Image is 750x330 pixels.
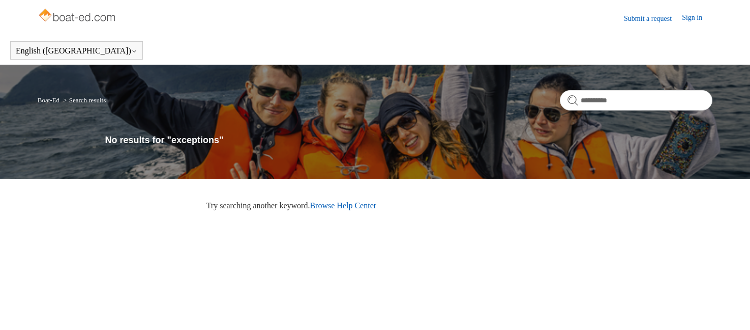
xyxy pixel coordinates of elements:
li: Boat-Ed [38,96,62,104]
a: Sign in [682,12,712,24]
div: Live chat [716,296,742,322]
li: Search results [61,96,106,104]
a: Submit a request [624,13,682,24]
input: Search [560,90,712,111]
a: Boat-Ed [38,96,59,104]
h1: No results for "exceptions" [105,133,713,147]
p: Try searching another keyword. [206,200,713,212]
button: English ([GEOGRAPHIC_DATA]) [16,46,137,56]
img: Boat-Ed Help Center home page [38,6,118,26]
a: Browse Help Center [310,201,376,210]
